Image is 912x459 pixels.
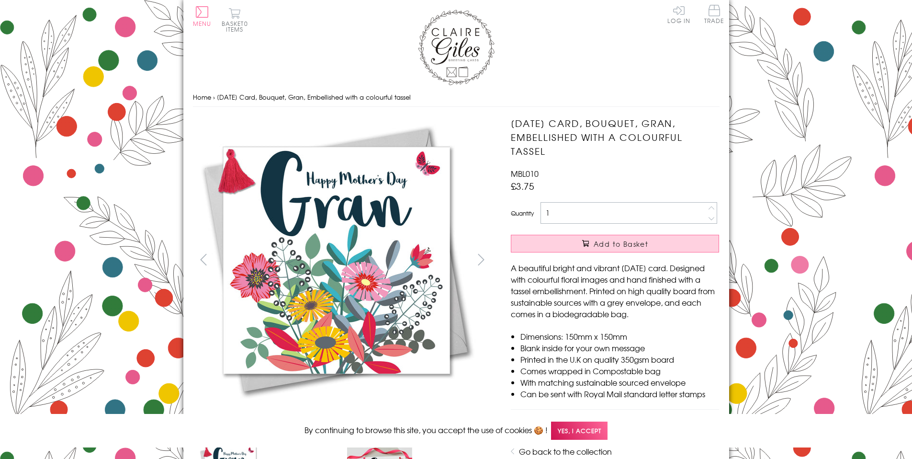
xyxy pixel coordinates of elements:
li: With matching sustainable sourced envelope [520,377,719,388]
span: › [213,92,215,102]
button: prev [193,249,214,270]
li: Printed in the U.K on quality 350gsm board [520,354,719,365]
img: Mother's Day Card, Bouquet, Gran, Embellished with a colourful tassel [492,116,779,404]
nav: breadcrumbs [193,88,720,107]
p: A beautiful bright and vibrant [DATE] card. Designed with colourful floral images and hand finish... [511,262,719,320]
span: Add to Basket [594,239,648,249]
li: Blank inside for your own message [520,342,719,354]
li: Can be sent with Royal Mail standard letter stamps [520,388,719,400]
button: next [470,249,492,270]
a: Home [193,92,211,102]
a: Log In [667,5,690,23]
img: Mother's Day Card, Bouquet, Gran, Embellished with a colourful tassel [192,116,480,404]
a: Trade [704,5,724,25]
label: Quantity [511,209,534,218]
a: Go back to the collection [519,446,612,457]
span: Menu [193,19,212,28]
img: Claire Giles Greetings Cards [418,10,495,85]
span: £3.75 [511,179,534,193]
li: Dimensions: 150mm x 150mm [520,331,719,342]
button: Menu [193,6,212,26]
li: Comes wrapped in Compostable bag [520,365,719,377]
h1: [DATE] Card, Bouquet, Gran, Embellished with a colourful tassel [511,116,719,158]
button: Basket0 items [222,8,248,32]
span: Yes, I accept [551,422,608,440]
span: MBL010 [511,168,539,179]
span: Trade [704,5,724,23]
span: 0 items [226,19,248,34]
button: Add to Basket [511,235,719,252]
span: [DATE] Card, Bouquet, Gran, Embellished with a colourful tassel [217,92,411,102]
